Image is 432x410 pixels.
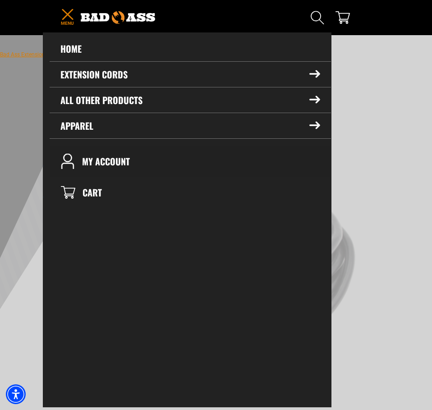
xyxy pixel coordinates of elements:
[50,36,331,61] a: Home
[50,62,331,87] summary: Extension Cords
[50,146,331,177] a: My Account
[60,20,74,27] span: Menu
[60,7,74,28] summary: Menu
[310,10,325,25] summary: Search
[50,87,331,113] summary: All Other Products
[50,113,331,138] summary: Apparel
[6,384,26,404] div: Accessibility Menu
[81,11,155,24] img: Bad Ass Extension Cords
[56,185,110,200] a: CART
[335,10,350,25] a: cart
